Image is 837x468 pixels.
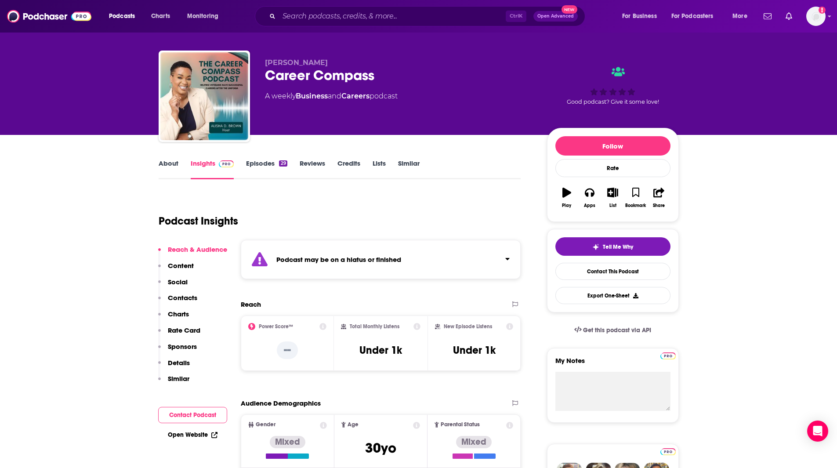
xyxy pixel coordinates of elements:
p: Rate Card [168,326,200,334]
img: Podchaser - Follow, Share and Rate Podcasts [7,8,91,25]
div: 29 [279,160,287,167]
button: open menu [103,9,146,23]
button: open menu [726,9,758,23]
h2: Power Score™ [259,323,293,330]
label: My Notes [555,356,670,372]
a: Open Website [168,431,217,439]
button: List [601,182,624,214]
span: Parental Status [441,422,480,428]
div: A weekly podcast [265,91,398,102]
img: Podchaser Pro [660,448,676,455]
span: For Business [622,10,657,22]
span: For Podcasters [671,10,714,22]
a: Lists [373,159,386,179]
span: [PERSON_NAME] [265,58,328,67]
button: Contacts [158,294,197,310]
p: Charts [168,310,189,318]
button: Charts [158,310,189,326]
a: Episodes29 [246,159,287,179]
h3: Under 1k [453,344,496,357]
img: tell me why sparkle [592,243,599,250]
p: Content [168,261,194,270]
span: Charts [151,10,170,22]
button: Bookmark [624,182,647,214]
p: -- [277,341,298,359]
img: Podchaser Pro [219,160,234,167]
span: Good podcast? Give it some love! [567,98,659,105]
a: Charts [145,9,175,23]
button: Sponsors [158,342,197,359]
div: Apps [584,203,595,208]
button: Play [555,182,578,214]
span: Gender [256,422,275,428]
img: Podchaser Pro [660,352,676,359]
svg: Add a profile image [819,7,826,14]
h2: Reach [241,300,261,308]
span: Tell Me Why [603,243,633,250]
div: Mixed [270,436,305,448]
a: Business [296,92,328,100]
a: Credits [337,159,360,179]
button: Show profile menu [806,7,826,26]
span: Get this podcast via API [583,327,651,334]
span: More [732,10,747,22]
a: Pro website [660,447,676,455]
p: Sponsors [168,342,197,351]
a: InsightsPodchaser Pro [191,159,234,179]
span: Monitoring [187,10,218,22]
a: Get this podcast via API [567,319,659,341]
h3: Under 1k [359,344,402,357]
div: Search podcasts, credits, & more... [263,6,594,26]
p: Social [168,278,188,286]
div: Rate [555,159,670,177]
div: Mixed [456,436,492,448]
div: List [609,203,616,208]
button: Export One-Sheet [555,287,670,304]
span: New [562,5,577,14]
button: open menu [616,9,668,23]
input: Search podcasts, credits, & more... [279,9,506,23]
strong: Podcast may be on a hiatus or finished [276,255,401,264]
button: Similar [158,374,189,391]
button: Apps [578,182,601,214]
button: Contact Podcast [158,407,227,423]
a: Contact This Podcast [555,263,670,280]
div: Share [653,203,665,208]
p: Contacts [168,294,197,302]
p: Details [168,359,190,367]
h1: Podcast Insights [159,214,238,228]
a: Reviews [300,159,325,179]
a: Show notifications dropdown [760,9,775,24]
button: Content [158,261,194,278]
button: Reach & Audience [158,245,227,261]
a: About [159,159,178,179]
h2: New Episode Listens [444,323,492,330]
button: open menu [666,9,726,23]
span: Age [348,422,359,428]
button: Share [647,182,670,214]
span: Ctrl K [506,11,526,22]
button: Open AdvancedNew [533,11,578,22]
section: Click to expand status details [241,240,521,279]
button: Details [158,359,190,375]
div: Play [562,203,571,208]
span: 30 yo [365,439,396,457]
h2: Audience Demographics [241,399,321,407]
span: and [328,92,341,100]
img: Career Compass [160,52,248,140]
a: Pro website [660,351,676,359]
div: Bookmark [625,203,646,208]
a: Careers [341,92,370,100]
span: Logged in as AtriaBooks [806,7,826,26]
button: Follow [555,136,670,156]
h2: Total Monthly Listens [350,323,399,330]
span: Podcasts [109,10,135,22]
button: Rate Card [158,326,200,342]
span: Open Advanced [537,14,574,18]
a: Similar [398,159,420,179]
a: Show notifications dropdown [782,9,796,24]
div: Open Intercom Messenger [807,421,828,442]
button: Social [158,278,188,294]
